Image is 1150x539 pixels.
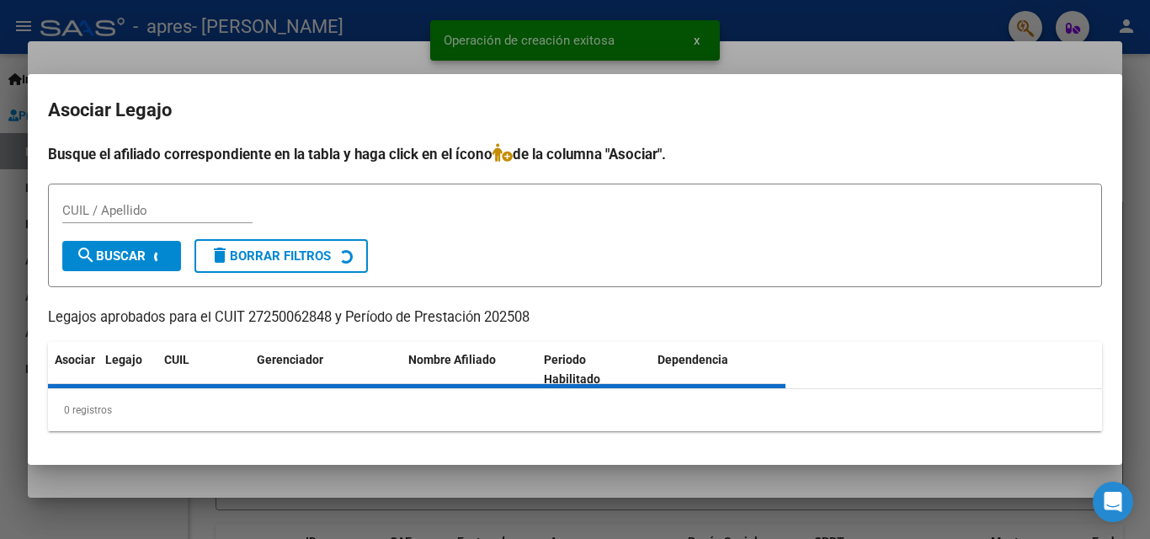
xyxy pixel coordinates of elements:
[194,239,368,273] button: Borrar Filtros
[48,342,98,398] datatable-header-cell: Asociar
[48,389,1102,431] div: 0 registros
[651,342,786,398] datatable-header-cell: Dependencia
[76,248,146,264] span: Buscar
[210,248,331,264] span: Borrar Filtros
[164,353,189,366] span: CUIL
[1093,482,1133,522] div: Open Intercom Messenger
[105,353,142,366] span: Legajo
[62,241,181,271] button: Buscar
[76,245,96,265] mat-icon: search
[98,342,157,398] datatable-header-cell: Legajo
[55,353,95,366] span: Asociar
[210,245,230,265] mat-icon: delete
[544,353,600,386] span: Periodo Habilitado
[250,342,402,398] datatable-header-cell: Gerenciador
[537,342,651,398] datatable-header-cell: Periodo Habilitado
[48,307,1102,328] p: Legajos aprobados para el CUIT 27250062848 y Período de Prestación 202508
[257,353,323,366] span: Gerenciador
[48,94,1102,126] h2: Asociar Legajo
[48,143,1102,165] h4: Busque el afiliado correspondiente en la tabla y haga click en el ícono de la columna "Asociar".
[408,353,496,366] span: Nombre Afiliado
[658,353,728,366] span: Dependencia
[402,342,537,398] datatable-header-cell: Nombre Afiliado
[157,342,250,398] datatable-header-cell: CUIL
